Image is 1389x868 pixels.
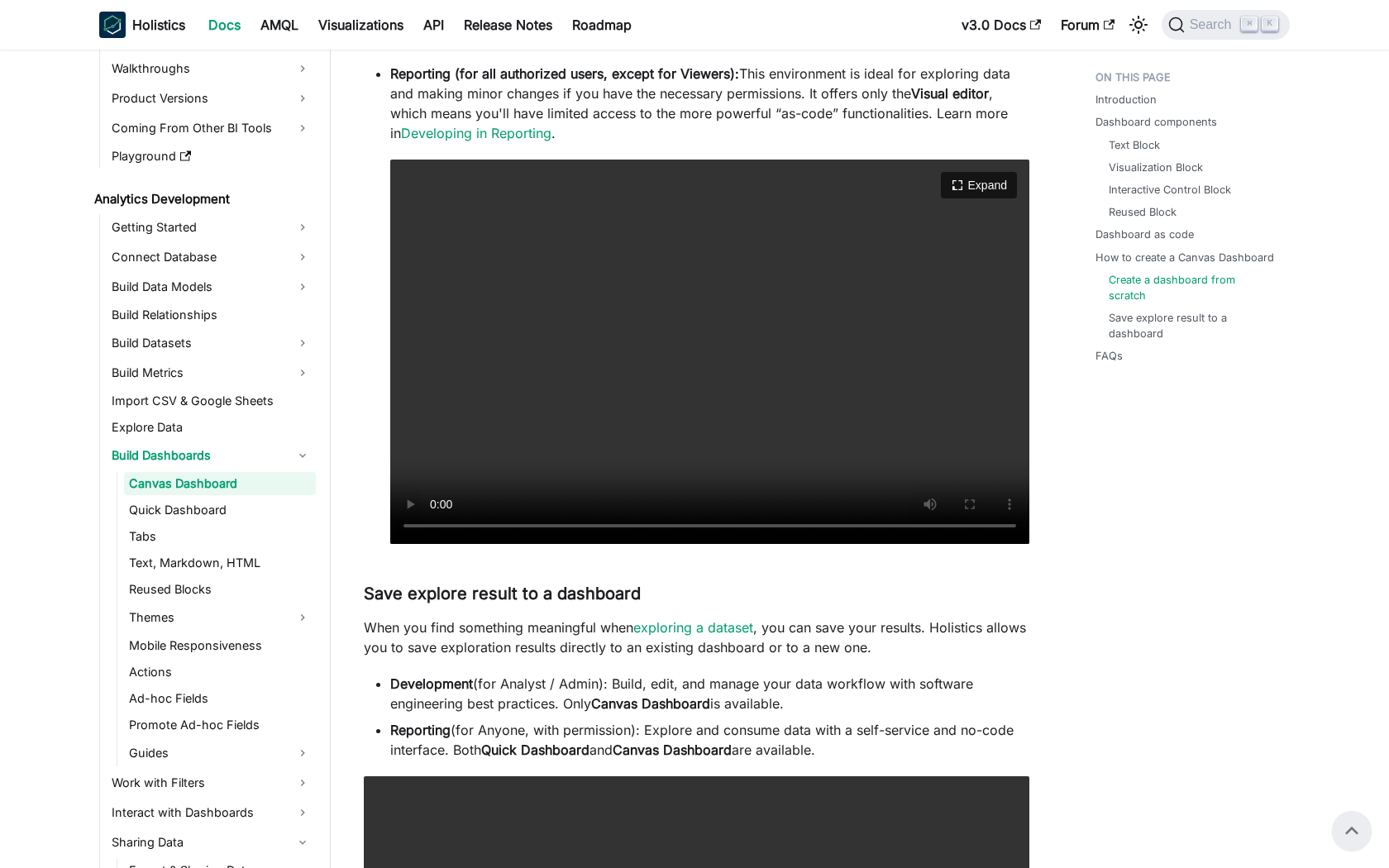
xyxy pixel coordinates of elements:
a: HolisticsHolistics [99,12,185,38]
a: Release Notes [454,12,562,38]
a: Text, Markdown, HTML [124,551,316,575]
a: Coming From Other BI Tools [107,115,316,141]
a: Reused Blocks [124,578,316,601]
a: Walkthroughs [107,55,316,82]
a: Docs [198,12,251,38]
a: Explore Data [107,416,316,439]
a: Promote Ad-hoc Fields [124,713,316,737]
a: Interactive Control Block [1109,182,1231,198]
a: Save explore result to a dashboard [1109,310,1273,341]
button: Switch between dark and light mode (currently light mode) [1125,12,1152,38]
strong: Visual editor [911,85,989,102]
a: Import CSV & Google Sheets [107,389,316,413]
b: Holistics [132,15,185,35]
nav: Docs sidebar [83,50,331,868]
strong: Canvas Dashboard [591,695,710,712]
a: Tabs [124,525,316,548]
a: Actions [124,661,316,684]
strong: Canvas Dashboard [613,742,732,758]
h3: Save explore result to a dashboard [364,584,1029,604]
a: exploring a dataset [633,619,753,636]
a: Connect Database [107,244,316,270]
a: Forum [1051,12,1124,38]
a: API [413,12,454,38]
video: Your browser does not support embedding video, but you can . [390,160,1029,544]
a: Mobile Responsiveness [124,634,316,657]
button: Expand video [941,172,1017,198]
a: Ad-hoc Fields [124,687,316,710]
kbd: ⌘ [1241,17,1258,31]
a: Themes [124,604,316,631]
strong: Development [390,675,473,692]
a: Build Data Models [107,274,316,300]
p: This environment is ideal for exploring data and making minor changes if you have the necessary p... [390,64,1029,143]
button: Search (Command+K) [1162,10,1290,40]
a: Canvas Dashboard [124,472,316,495]
strong: Reporting [390,722,451,738]
a: Playground [107,145,316,168]
a: Sharing Data [107,829,316,856]
a: Quick Dashboard [124,498,316,522]
a: Dashboard components [1095,114,1217,130]
a: Analytics Development [89,188,316,211]
a: How to create a Canvas Dashboard [1095,250,1274,265]
a: Guides [124,740,316,766]
a: v3.0 Docs [952,12,1051,38]
a: Build Datasets [107,330,316,356]
a: Developing in Reporting [401,125,551,141]
a: Interact with Dashboards [107,799,316,826]
a: Visualization Block [1109,160,1203,175]
a: AMQL [251,12,308,38]
a: Introduction [1095,92,1157,107]
a: Dashboard as code [1095,227,1194,242]
a: Build Metrics [107,360,316,386]
a: Build Dashboards [107,442,316,469]
a: Visualizations [308,12,413,38]
a: FAQs [1095,348,1123,364]
span: Search [1185,17,1242,32]
strong: Reporting (for all authorized users, except for Viewers): [390,65,739,82]
button: Scroll back to top [1332,811,1372,851]
a: Build Relationships [107,303,316,327]
a: Product Versions [107,85,316,112]
a: Reused Block [1109,204,1177,220]
a: Roadmap [562,12,642,38]
img: Holistics [99,12,126,38]
a: Create a dashboard from scratch [1109,272,1273,303]
li: (for Anyone, with permission): Explore and consume data with a self-service and no-code interface... [390,720,1029,760]
a: Getting Started [107,214,316,241]
a: Text Block [1109,137,1160,153]
li: (for Analyst / Admin): Build, edit, and manage your data workflow with software engineering best ... [390,674,1029,713]
a: Work with Filters [107,770,316,796]
strong: Quick Dashboard [481,742,589,758]
p: When you find something meaningful when , you can save your results. Holistics allows you to save... [364,618,1029,657]
kbd: K [1262,17,1278,31]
